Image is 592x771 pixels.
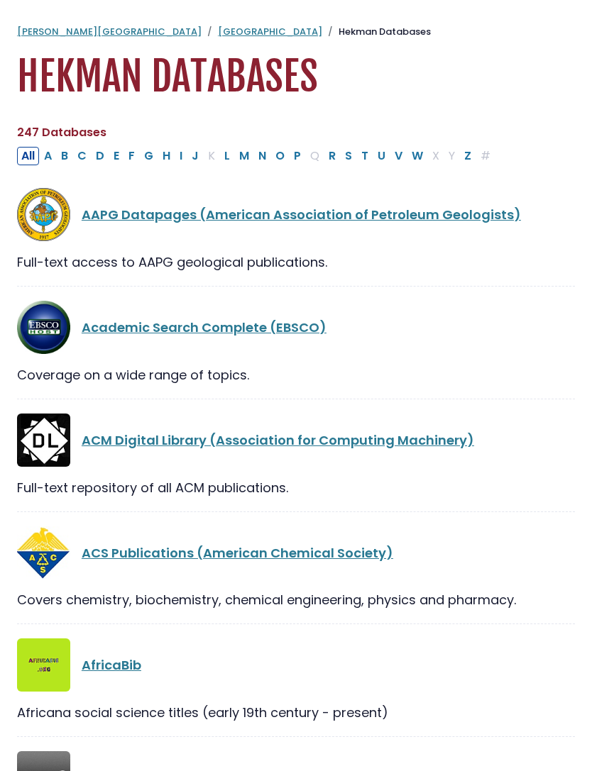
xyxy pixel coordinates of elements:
[124,147,139,165] button: Filter Results F
[175,147,187,165] button: Filter Results I
[17,147,39,165] button: All
[17,146,496,164] div: Alpha-list to filter by first letter of database name
[460,147,476,165] button: Filter Results Z
[82,206,521,223] a: AAPG Datapages (American Association of Petroleum Geologists)
[82,431,474,449] a: ACM Digital Library (Association for Computing Machinery)
[324,147,340,165] button: Filter Results R
[17,124,106,140] span: 247 Databases
[357,147,373,165] button: Filter Results T
[407,147,427,165] button: Filter Results W
[17,25,575,39] nav: breadcrumb
[373,147,390,165] button: Filter Results U
[290,147,305,165] button: Filter Results P
[40,147,56,165] button: Filter Results A
[17,53,575,101] h1: Hekman Databases
[57,147,72,165] button: Filter Results B
[82,318,327,336] a: Academic Search Complete (EBSCO)
[109,147,124,165] button: Filter Results E
[17,590,575,609] div: Covers chemistry, biochemistry, chemical engineering, physics and pharmacy.
[254,147,270,165] button: Filter Results N
[92,147,109,165] button: Filter Results D
[271,147,289,165] button: Filter Results O
[220,147,234,165] button: Filter Results L
[17,478,575,497] div: Full-text repository of all ACM publications.
[218,25,322,38] a: [GEOGRAPHIC_DATA]
[73,147,91,165] button: Filter Results C
[17,253,575,272] div: Full-text access to AAPG geological publications.
[82,656,141,674] a: AfricaBib
[187,147,203,165] button: Filter Results J
[341,147,356,165] button: Filter Results S
[17,703,575,722] div: Africana social science titles (early 19th century - present)
[235,147,253,165] button: Filter Results M
[17,365,575,384] div: Coverage on a wide range of topics.
[82,544,393,562] a: ACS Publications (American Chemical Society)
[390,147,407,165] button: Filter Results V
[17,25,202,38] a: [PERSON_NAME][GEOGRAPHIC_DATA]
[140,147,158,165] button: Filter Results G
[158,147,175,165] button: Filter Results H
[322,25,431,39] li: Hekman Databases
